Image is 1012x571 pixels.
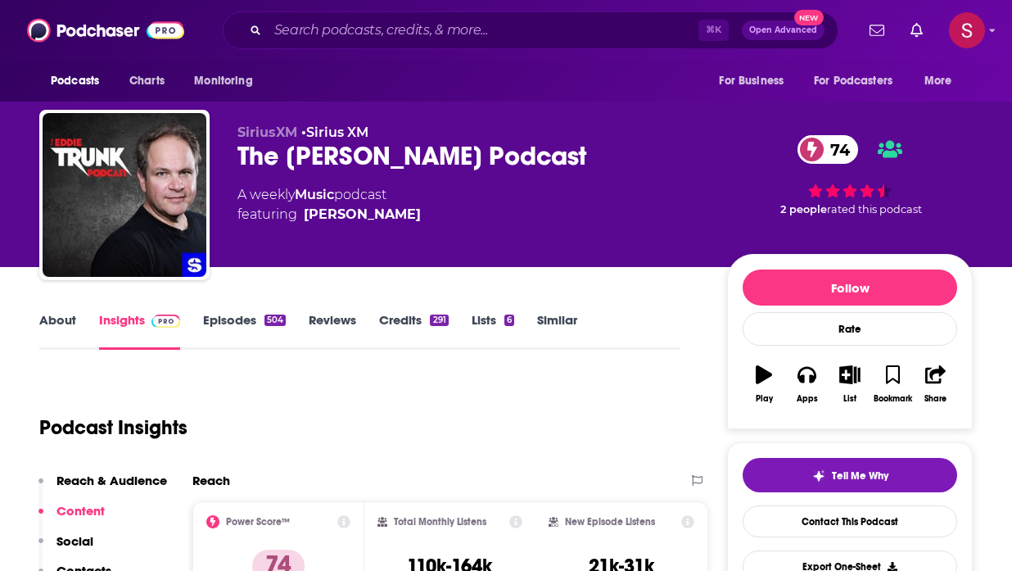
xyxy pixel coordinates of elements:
[915,355,957,414] button: Share
[38,533,93,564] button: Social
[829,355,871,414] button: List
[827,203,922,215] span: rated this podcast
[565,516,655,528] h2: New Episode Listens
[949,12,985,48] img: User Profile
[394,516,486,528] h2: Total Monthly Listens
[924,70,952,93] span: More
[237,185,421,224] div: A weekly podcast
[39,415,187,440] h1: Podcast Insights
[56,503,105,519] p: Content
[743,505,957,537] a: Contact This Podcast
[832,469,888,483] span: Tell Me Why
[268,17,698,43] input: Search podcasts, credits, & more...
[223,11,838,49] div: Search podcasts, credits, & more...
[379,312,448,350] a: Credits291
[719,70,784,93] span: For Business
[56,473,167,488] p: Reach & Audience
[237,205,421,224] span: featuring
[51,70,99,93] span: Podcasts
[309,312,356,350] a: Reviews
[192,473,230,488] h2: Reach
[183,66,273,97] button: open menu
[904,16,929,44] a: Show notifications dropdown
[874,394,912,404] div: Bookmark
[151,315,180,328] img: Podchaser Pro
[913,66,973,97] button: open menu
[924,394,946,404] div: Share
[306,125,368,140] a: Sirius XM
[264,315,286,326] div: 504
[756,394,773,404] div: Play
[863,16,891,44] a: Show notifications dropdown
[27,15,184,46] img: Podchaser - Follow, Share and Rate Podcasts
[237,125,297,140] span: SiriusXM
[742,20,825,40] button: Open AdvancedNew
[797,135,858,164] a: 74
[743,270,957,306] button: Follow
[814,135,858,164] span: 74
[803,66,916,97] button: open menu
[794,10,824,25] span: New
[814,70,892,93] span: For Podcasters
[43,113,206,277] img: The Eddie Trunk Podcast
[203,312,286,350] a: Episodes504
[119,66,174,97] a: Charts
[743,355,785,414] button: Play
[797,394,818,404] div: Apps
[698,20,729,41] span: ⌘ K
[295,187,334,202] a: Music
[301,125,368,140] span: •
[537,312,577,350] a: Similar
[304,205,421,224] a: Eddie Trunk
[707,66,804,97] button: open menu
[743,458,957,492] button: tell me why sparkleTell Me Why
[472,312,514,350] a: Lists6
[949,12,985,48] span: Logged in as stephanie85546
[226,516,290,528] h2: Power Score™
[727,125,973,226] div: 74 2 peoplerated this podcast
[38,473,167,503] button: Reach & Audience
[129,70,165,93] span: Charts
[39,312,76,350] a: About
[785,355,828,414] button: Apps
[430,315,448,326] div: 291
[194,70,252,93] span: Monitoring
[812,469,825,483] img: tell me why sparkle
[843,394,856,404] div: List
[871,355,914,414] button: Bookmark
[39,66,120,97] button: open menu
[99,312,180,350] a: InsightsPodchaser Pro
[38,503,105,533] button: Content
[743,312,957,346] div: Rate
[56,533,93,549] p: Social
[780,203,827,215] span: 2 people
[749,26,817,34] span: Open Advanced
[949,12,985,48] button: Show profile menu
[504,315,514,326] div: 6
